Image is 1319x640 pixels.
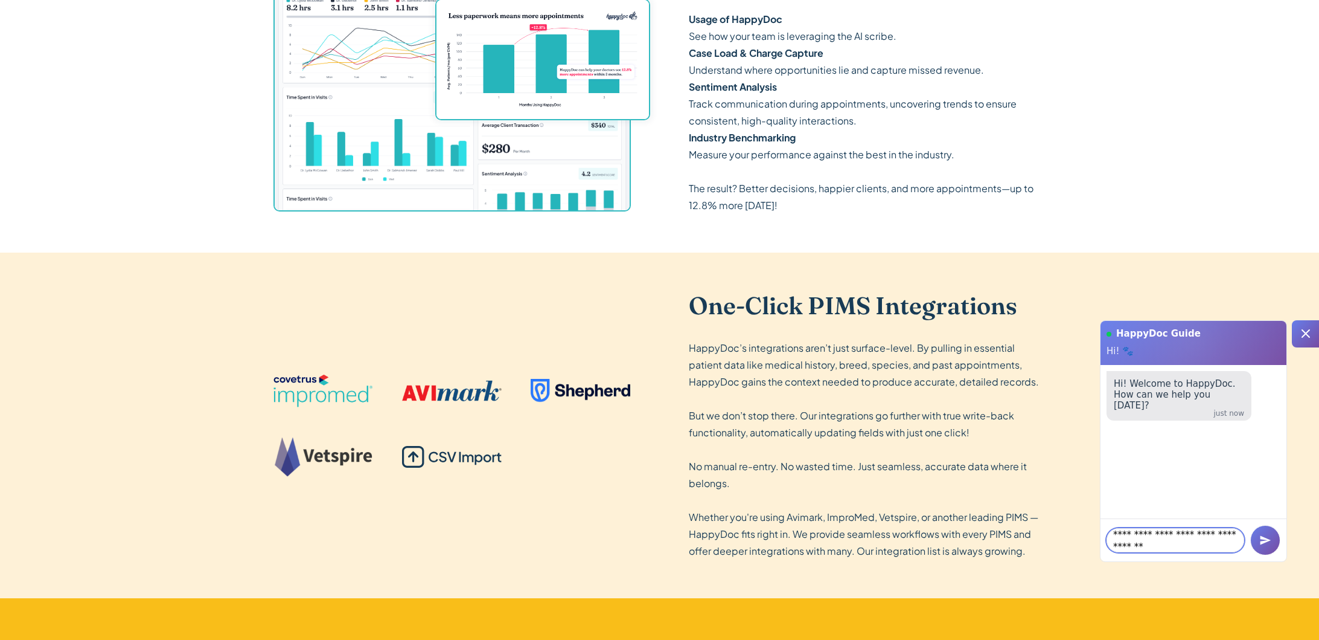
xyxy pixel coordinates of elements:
strong: Usage of HappyDoc [689,13,782,25]
img: Impromed Logo [273,374,373,408]
p: HappyDoc’s integrations aren’t just surface-level. By pulling in essential patient data like medi... [689,340,1046,560]
strong: Sentiment Analysis [689,80,777,93]
strong: Case Load & Charge Capture [689,47,823,59]
img: Shepherd Logo [531,379,630,402]
img: AVImark logo [402,380,502,402]
strong: Industry Benchmarking [689,131,796,144]
h3: One-Click PIMS Integrations [689,291,1046,320]
img: Vetspire Logo [273,437,373,477]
